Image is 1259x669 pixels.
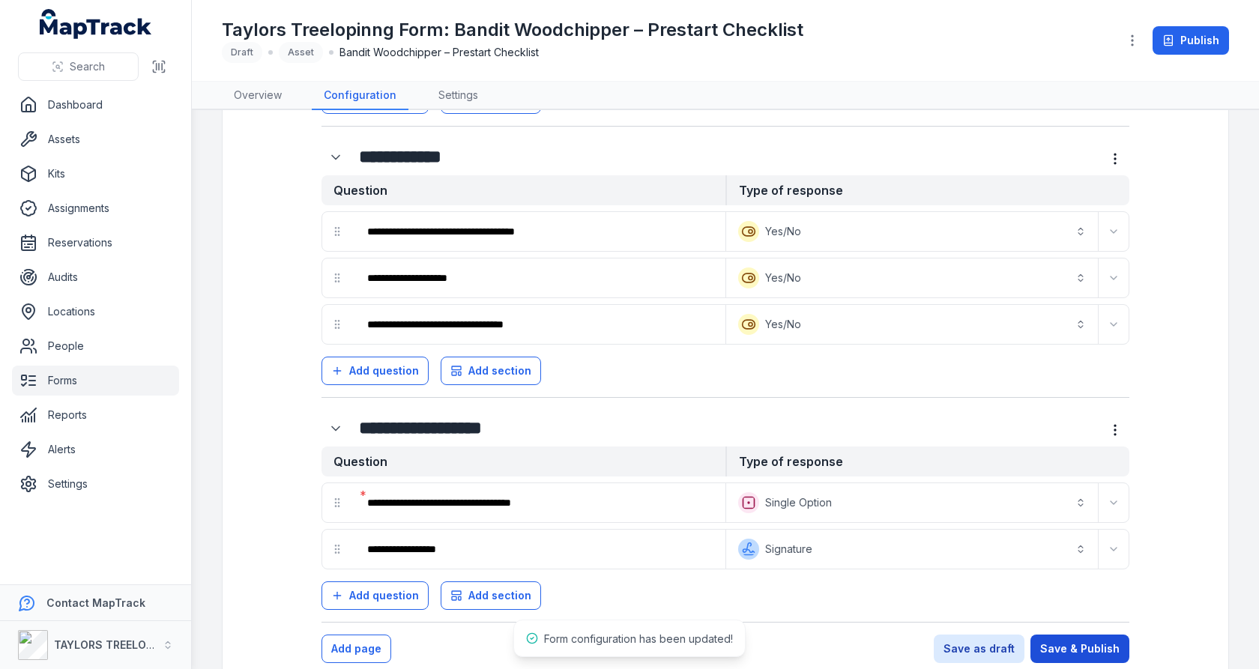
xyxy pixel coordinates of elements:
[725,446,1129,476] strong: Type of response
[331,225,343,237] svg: drag
[321,143,353,172] div: :rav:-form-item-label
[355,261,722,294] div: :rbd:-form-item-label
[349,363,419,378] span: Add question
[331,272,343,284] svg: drag
[355,308,722,341] div: :rbj:-form-item-label
[321,143,350,172] button: Expand
[70,59,105,74] span: Search
[321,357,429,385] button: Add question
[331,318,343,330] svg: drag
[1101,416,1129,444] button: more-detail
[12,400,179,430] a: Reports
[322,217,352,246] div: drag
[12,469,179,499] a: Settings
[322,263,352,293] div: drag
[1101,145,1129,173] button: more-detail
[222,18,803,42] h1: Taylors Treelopinng Form: Bandit Woodchipper – Prestart Checklist
[339,45,539,60] span: Bandit Woodchipper – Prestart Checklist
[12,228,179,258] a: Reservations
[1102,312,1126,336] button: Expand
[321,414,353,443] div: :rbp:-form-item-label
[349,588,419,603] span: Add question
[322,488,352,518] div: drag
[321,635,391,663] button: Add page
[441,581,541,610] button: Add section
[544,632,733,645] span: Form configuration has been updated!
[279,42,323,63] div: Asset
[312,82,408,110] a: Configuration
[321,175,725,205] strong: Question
[355,486,722,519] div: :rc1:-form-item-label
[321,446,725,476] strong: Question
[12,124,179,154] a: Assets
[426,82,490,110] a: Settings
[729,215,1095,248] button: Yes/No
[12,435,179,464] a: Alerts
[18,52,139,81] button: Search
[322,309,352,339] div: drag
[468,588,531,603] span: Add section
[441,357,541,385] button: Add section
[12,90,179,120] a: Dashboard
[222,42,262,63] div: Draft
[46,596,145,609] strong: Contact MapTrack
[725,175,1129,205] strong: Type of response
[12,331,179,361] a: People
[1102,491,1126,515] button: Expand
[322,534,352,564] div: drag
[12,159,179,189] a: Kits
[321,581,429,610] button: Add question
[934,635,1024,663] button: Save as draft
[729,308,1095,341] button: Yes/No
[12,366,179,396] a: Forms
[1102,537,1126,561] button: Expand
[12,262,179,292] a: Audits
[40,9,152,39] a: MapTrack
[729,261,1095,294] button: Yes/No
[355,215,722,248] div: :rb7:-form-item-label
[1102,220,1126,243] button: Expand
[1030,635,1129,663] button: Save & Publish
[355,533,722,566] div: :rc7:-form-item-label
[321,414,350,443] button: Expand
[331,497,343,509] svg: drag
[468,363,531,378] span: Add section
[1102,266,1126,290] button: Expand
[729,486,1095,519] button: Single Option
[222,82,294,110] a: Overview
[331,543,343,555] svg: drag
[54,638,179,651] strong: TAYLORS TREELOPPING
[12,193,179,223] a: Assignments
[729,533,1095,566] button: Signature
[12,297,179,327] a: Locations
[1153,26,1229,55] button: Publish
